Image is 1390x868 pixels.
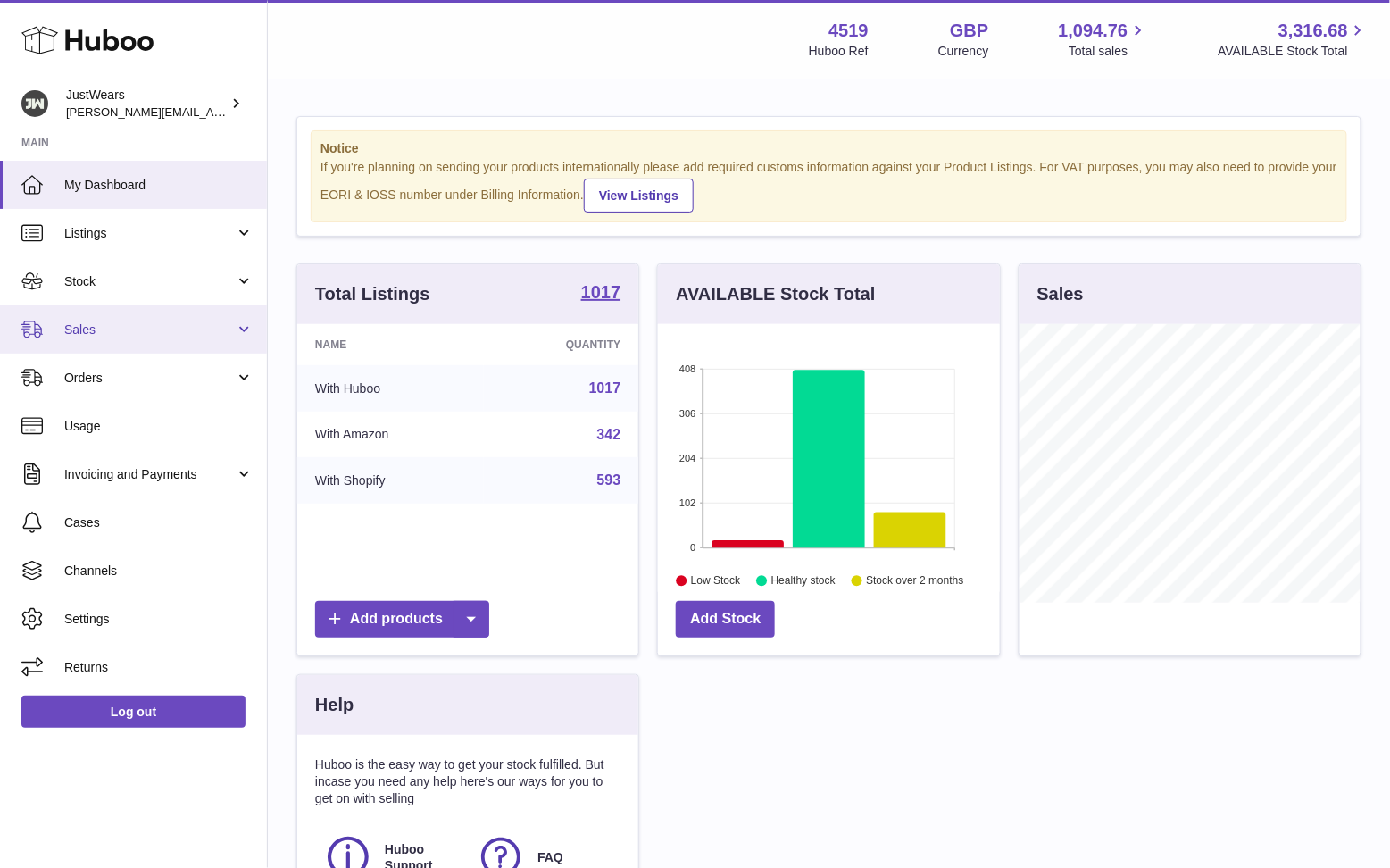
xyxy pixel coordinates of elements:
span: Orders [64,370,235,387]
span: Usage [64,418,254,435]
a: 1017 [589,380,621,396]
span: Listings [64,225,235,242]
text: 0 [691,542,696,553]
h3: AVAILABLE Stock Total [676,282,875,306]
text: Healthy stock [771,574,836,587]
td: With Huboo [297,365,484,412]
a: 342 [597,427,621,442]
h3: Help [315,693,354,717]
span: AVAILABLE Stock Total [1218,43,1369,60]
span: Total sales [1069,43,1148,60]
span: Invoicing and Payments [64,466,235,483]
a: 593 [597,472,621,488]
a: 1017 [581,283,621,305]
strong: 1017 [581,283,621,301]
text: 204 [679,453,695,463]
span: Settings [64,611,254,628]
h3: Sales [1037,282,1084,306]
text: Stock over 2 months [867,574,964,587]
div: Currency [938,43,989,60]
img: josh@just-wears.com [21,90,48,117]
div: JustWears [66,87,227,121]
span: Cases [64,514,254,531]
span: Stock [64,273,235,290]
a: Add products [315,601,489,638]
span: Sales [64,321,235,338]
text: Low Stock [691,574,741,587]
text: 408 [679,363,695,374]
h3: Total Listings [315,282,430,306]
strong: 4519 [828,19,869,43]
a: 1,094.76 Total sales [1059,19,1149,60]
text: 306 [679,408,695,419]
div: Huboo Ref [809,43,869,60]
strong: GBP [950,19,988,43]
strong: Notice [320,140,1337,157]
text: 102 [679,497,695,508]
th: Name [297,324,484,365]
p: Huboo is the easy way to get your stock fulfilled. But incase you need any help here's our ways f... [315,756,620,807]
td: With Shopify [297,457,484,504]
span: FAQ [537,849,563,866]
a: Add Stock [676,601,775,638]
span: Returns [64,659,254,676]
span: 3,316.68 [1278,19,1348,43]
span: [PERSON_NAME][EMAIL_ADDRESS][DOMAIN_NAME] [66,104,358,119]
a: View Listings [584,179,694,213]
span: My Dashboard [64,177,254,194]
div: If you're planning on sending your products internationally please add required customs informati... [320,159,1337,213]
td: With Amazon [297,412,484,458]
th: Quantity [484,324,638,365]
span: 1,094.76 [1059,19,1128,43]
a: 3,316.68 AVAILABLE Stock Total [1218,19,1369,60]
a: Log out [21,696,246,728]
span: Channels [64,563,254,580]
